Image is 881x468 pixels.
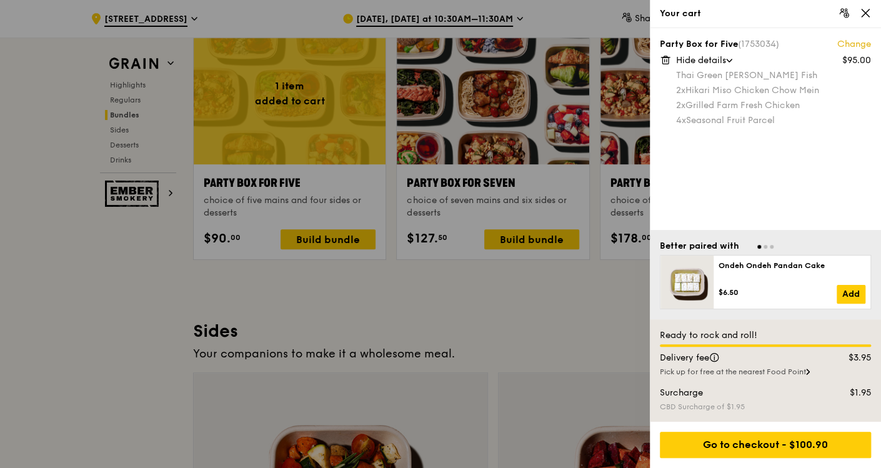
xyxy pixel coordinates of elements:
[676,99,871,112] div: Grilled Farm Fresh Chicken
[660,7,871,20] div: Your cart
[837,38,871,51] a: Change
[676,69,871,82] div: Thai Green [PERSON_NAME] Fish
[660,432,871,458] div: Go to checkout - $100.90
[738,39,779,49] span: (1753034)
[660,402,871,412] div: CBD Surcharge of $1.95
[676,100,685,111] span: 2x
[822,352,879,364] div: $3.95
[837,285,865,304] a: Add
[719,261,865,271] div: Ondeh Ondeh Pandan Cake
[652,352,822,364] div: Delivery fee
[660,240,739,252] div: Better paired with
[719,287,837,297] div: $6.50
[676,114,871,127] div: Seasonal Fruit Parcel
[676,55,726,66] span: Hide details
[676,85,685,96] span: 2x
[660,367,871,377] div: Pick up for free at the nearest Food Point
[842,54,871,67] div: $95.00
[676,84,871,97] div: Hikari Miso Chicken Chow Mein
[676,115,686,126] span: 4x
[764,245,767,249] span: Go to slide 2
[822,387,879,399] div: $1.95
[652,387,822,399] div: Surcharge
[770,245,774,249] span: Go to slide 3
[660,38,871,51] div: Party Box for Five
[757,245,761,249] span: Go to slide 1
[660,329,871,342] div: Ready to rock and roll!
